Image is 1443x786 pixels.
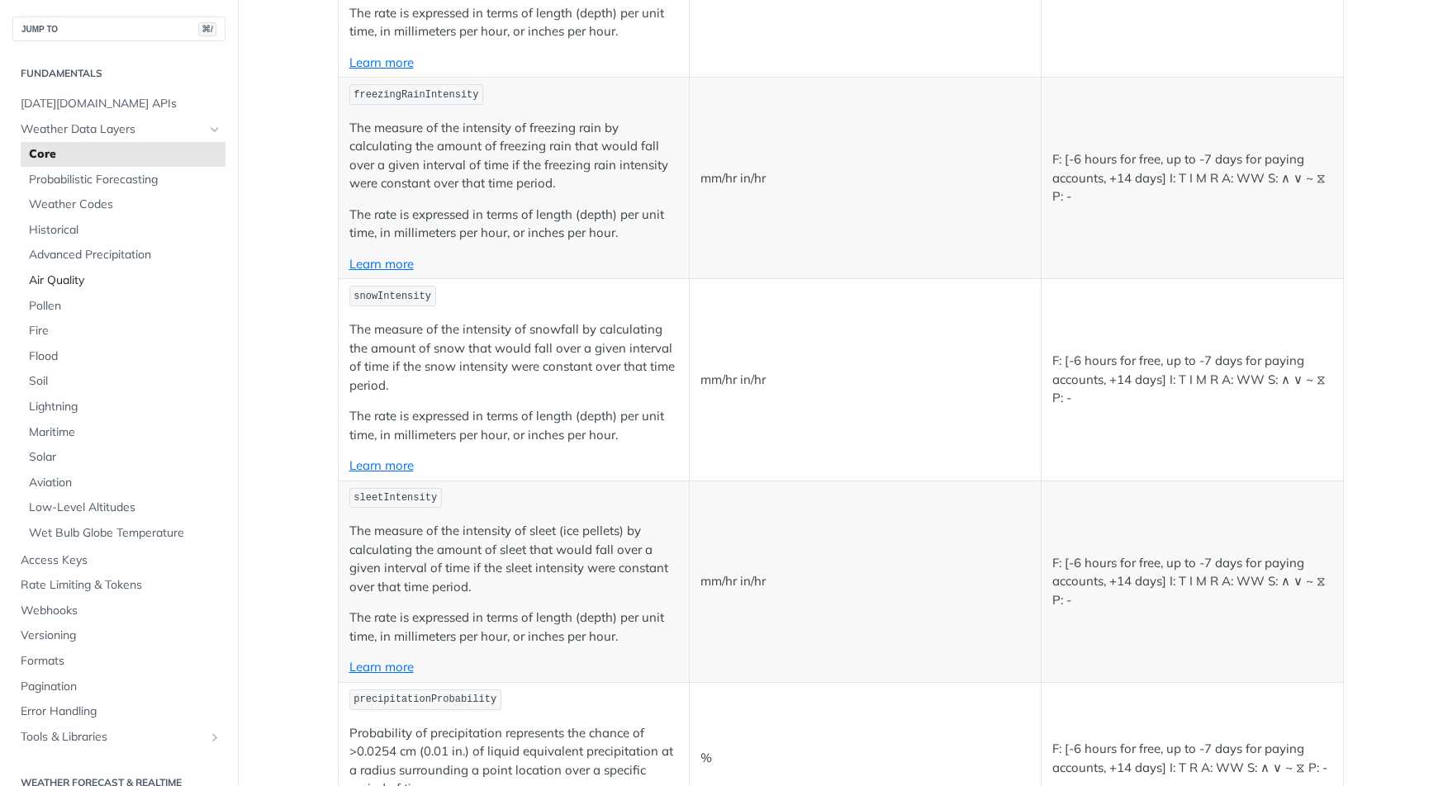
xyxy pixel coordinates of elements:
p: F: [-6 hours for free, up to -7 days for paying accounts, +14 days] I: T I M R A: WW S: ∧ ∨ ~ ⧖ P: - [1052,352,1331,408]
span: Low-Level Altitudes [29,500,221,516]
button: Show subpages for Tools & Libraries [208,731,221,744]
p: The rate is expressed in terms of length (depth) per unit time, in millimeters per hour, or inche... [349,608,679,646]
p: F: [-6 hours for free, up to -7 days for paying accounts, +14 days] I: T I M R A: WW S: ∧ ∨ ~ ⧖ P: - [1052,554,1331,610]
span: Fire [29,323,221,339]
a: Advanced Precipitation [21,243,225,268]
span: Core [29,146,221,163]
a: Weather Data LayersHide subpages for Weather Data Layers [12,117,225,142]
a: Weather Codes [21,192,225,217]
span: precipitationProbability [354,694,496,705]
span: Soil [29,373,221,390]
span: Weather Codes [29,196,221,213]
span: sleetIntensity [354,492,437,504]
span: Rate Limiting & Tokens [21,577,221,594]
a: Rate Limiting & Tokens [12,573,225,598]
span: Lightning [29,399,221,415]
p: The rate is expressed in terms of length (depth) per unit time, in millimeters per hour, or inche... [349,407,679,444]
a: Tools & LibrariesShow subpages for Tools & Libraries [12,725,225,750]
span: Weather Data Layers [21,121,204,138]
a: Air Quality [21,268,225,293]
a: Probabilistic Forecasting [21,168,225,192]
span: [DATE][DOMAIN_NAME] APIs [21,96,221,112]
a: Learn more [349,457,414,473]
span: Formats [21,653,221,670]
a: Core [21,142,225,167]
a: Soil [21,369,225,394]
a: Webhooks [12,599,225,623]
button: JUMP TO⌘/ [12,17,225,41]
a: Fire [21,319,225,343]
p: The measure of the intensity of snowfall by calculating the amount of snow that would fall over a... [349,320,679,395]
a: Learn more [349,659,414,675]
span: Pagination [21,679,221,695]
button: Hide subpages for Weather Data Layers [208,123,221,136]
span: freezingRainIntensity [354,89,478,101]
span: snowIntensity [354,291,431,302]
a: Formats [12,649,225,674]
span: Flood [29,348,221,365]
p: The rate is expressed in terms of length (depth) per unit time, in millimeters per hour, or inche... [349,206,679,243]
p: % [700,749,1030,768]
a: Learn more [349,256,414,272]
a: Error Handling [12,699,225,724]
p: F: [-6 hours for free, up to -7 days for paying accounts, +14 days] I: T I M R A: WW S: ∧ ∨ ~ ⧖ P: - [1052,150,1331,206]
p: F: [-6 hours for free, up to -7 days for paying accounts, +14 days] I: T R A: WW S: ∧ ∨ ~ ⧖ P: - [1052,740,1331,777]
span: Aviation [29,475,221,491]
p: The measure of the intensity of sleet (ice pellets) by calculating the amount of sleet that would... [349,522,679,596]
a: Flood [21,344,225,369]
a: Access Keys [12,548,225,573]
p: mm/hr in/hr [700,572,1030,591]
p: mm/hr in/hr [700,169,1030,188]
a: Wet Bulb Globe Temperature [21,521,225,546]
span: Webhooks [21,603,221,619]
a: Pollen [21,294,225,319]
a: Low-Level Altitudes [21,495,225,520]
span: ⌘/ [198,22,216,36]
a: [DATE][DOMAIN_NAME] APIs [12,92,225,116]
span: Wet Bulb Globe Temperature [29,525,221,542]
a: Learn more [349,54,414,70]
a: Maritime [21,420,225,445]
span: Historical [29,222,221,239]
span: Pollen [29,298,221,315]
span: Access Keys [21,552,221,569]
p: The measure of the intensity of freezing rain by calculating the amount of freezing rain that wou... [349,119,679,193]
a: Historical [21,218,225,243]
a: Versioning [12,623,225,648]
a: Solar [21,445,225,470]
span: Air Quality [29,272,221,289]
span: Advanced Precipitation [29,247,221,263]
span: Tools & Libraries [21,729,204,746]
p: The rate is expressed in terms of length (depth) per unit time, in millimeters per hour, or inche... [349,4,679,41]
a: Lightning [21,395,225,419]
h2: Fundamentals [12,66,225,81]
a: Aviation [21,471,225,495]
span: Versioning [21,627,221,644]
span: Error Handling [21,703,221,720]
span: Solar [29,449,221,466]
a: Pagination [12,675,225,699]
span: Probabilistic Forecasting [29,172,221,188]
p: mm/hr in/hr [700,371,1030,390]
span: Maritime [29,424,221,441]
